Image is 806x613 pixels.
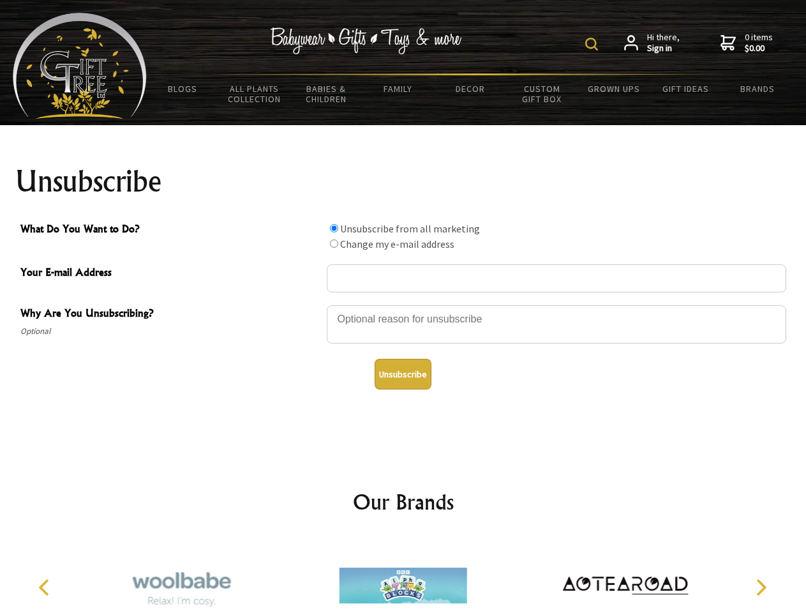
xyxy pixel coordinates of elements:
[578,75,650,102] a: Grown Ups
[20,305,320,324] span: Why Are You Unsubscribing?
[747,573,775,602] button: Next
[330,224,338,232] input: What Do You Want to Do?
[745,43,773,54] strong: $0.00
[362,75,435,102] a: Family
[15,166,791,197] h1: Unsubscribe
[650,75,722,102] a: Gift Ideas
[506,75,578,112] a: Custom Gift Box
[340,222,480,235] label: Unsubscribe from all marketing
[585,38,598,50] img: product search
[290,75,362,112] a: Babies & Children
[327,305,786,344] textarea: Why Are You Unsubscribing?
[722,75,794,102] a: Brands
[219,75,291,112] a: All Plants Collection
[20,221,320,239] span: What Do You Want to Do?
[720,32,773,54] a: 0 items$0.00
[26,487,781,517] h2: Our Brands
[327,264,786,292] input: Your E-mail Address
[20,264,320,283] span: Your E-mail Address
[330,239,338,248] input: What Do You Want to Do?
[147,75,219,102] a: BLOGS
[647,32,680,54] span: Hi there,
[20,324,320,339] span: Optional
[32,573,60,602] button: Previous
[434,75,506,102] a: Decor
[375,359,431,390] button: Unsubscribe
[340,238,454,250] label: Change my e-mail address
[271,27,462,54] img: Babywear - Gifts - Toys & more
[13,13,147,119] img: Babyware - Gifts - Toys and more...
[624,32,680,54] a: Hi there,Sign in
[647,43,680,54] strong: Sign in
[745,31,773,54] span: 0 items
